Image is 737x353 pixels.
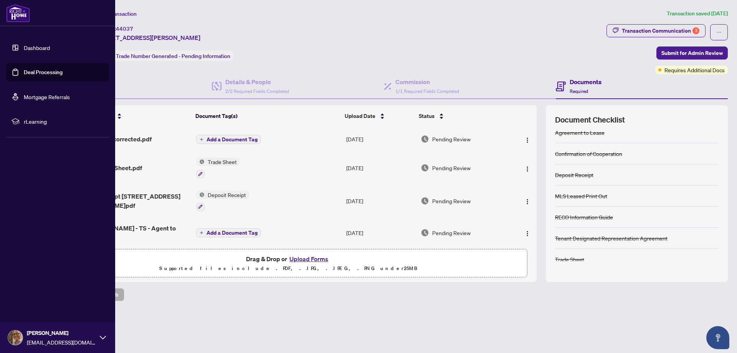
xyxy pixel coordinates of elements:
[6,4,30,22] img: logo
[622,25,699,37] div: Transaction Communication
[196,191,205,199] img: Status Icon
[432,164,471,172] span: Pending Review
[24,93,70,100] a: Mortgage Referrals
[419,112,435,120] span: Status
[342,105,416,127] th: Upload Date
[656,46,728,60] button: Submit for Admin Review
[96,10,137,17] span: View Transaction
[524,230,530,237] img: Logo
[225,77,289,86] h4: Details & People
[76,224,190,242] span: 57 [PERSON_NAME] - TS - Agent to Review.pdf
[196,157,240,178] button: Status IconTrade Sheet
[524,137,530,143] img: Logo
[432,197,471,205] span: Pending Review
[343,151,418,184] td: [DATE]
[196,134,261,144] button: Add a Document Tag
[395,88,459,94] span: 1/1 Required Fields Completed
[287,254,330,264] button: Upload Forms
[421,197,429,205] img: Document Status
[205,191,249,199] span: Deposit Receipt
[27,329,96,337] span: [PERSON_NAME]
[343,184,418,217] td: [DATE]
[24,117,104,126] span: rLearning
[192,105,342,127] th: Document Tag(s)
[555,128,605,137] div: Agreement to Lease
[24,44,50,51] a: Dashboard
[196,228,261,238] button: Add a Document Tag
[555,192,607,200] div: MLS Leased Print Out
[225,88,289,94] span: 2/2 Required Fields Completed
[343,127,418,151] td: [DATE]
[200,138,203,141] span: plus
[521,227,534,239] button: Logo
[667,9,728,18] article: Transaction saved [DATE]
[207,137,258,142] span: Add a Document Tag
[73,105,192,127] th: (10) File Name
[555,234,668,242] div: Tenant Designated Representation Agreement
[570,88,588,94] span: Required
[116,25,133,32] span: 44037
[716,30,722,35] span: ellipsis
[521,195,534,207] button: Logo
[24,69,63,76] a: Deal Processing
[8,330,23,345] img: Profile Icon
[196,157,205,166] img: Status Icon
[432,229,471,237] span: Pending Review
[416,105,508,127] th: Status
[200,231,203,235] span: plus
[555,171,593,179] div: Deposit Receipt
[521,133,534,145] button: Logo
[706,326,729,349] button: Open asap
[196,228,261,237] button: Add a Document Tag
[570,77,601,86] h4: Documents
[246,254,330,264] span: Drag & Drop or
[50,249,527,278] span: Drag & Drop orUpload FormsSupported files include .PDF, .JPG, .JPEG, .PNG under25MB
[432,135,471,143] span: Pending Review
[524,199,530,205] img: Logo
[692,27,699,34] div: 3
[196,135,261,144] button: Add a Document Tag
[395,77,459,86] h4: Commission
[664,66,725,74] span: Requires Additional Docs
[555,114,625,125] span: Document Checklist
[27,338,96,346] span: [EMAIL_ADDRESS][DOMAIN_NAME]
[421,229,429,237] img: Document Status
[555,213,613,221] div: RECO Information Guide
[205,157,240,166] span: Trade Sheet
[95,33,200,42] span: [STREET_ADDRESS][PERSON_NAME]
[421,135,429,143] img: Document Status
[421,164,429,172] img: Document Status
[524,166,530,172] img: Logo
[606,24,706,37] button: Transaction Communication3
[54,264,522,273] p: Supported files include .PDF, .JPG, .JPEG, .PNG under 25 MB
[661,47,723,59] span: Submit for Admin Review
[76,192,190,210] span: Deposit Receipt [STREET_ADDRESS][PERSON_NAME]pdf
[521,162,534,174] button: Logo
[555,255,584,264] div: Trade Sheet
[343,217,418,248] td: [DATE]
[555,149,622,158] div: Confirmation of Cooperation
[207,230,258,235] span: Add a Document Tag
[196,191,249,211] button: Status IconDeposit Receipt
[95,51,233,61] div: Status:
[345,112,375,120] span: Upload Date
[116,53,230,60] span: Trade Number Generated - Pending Information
